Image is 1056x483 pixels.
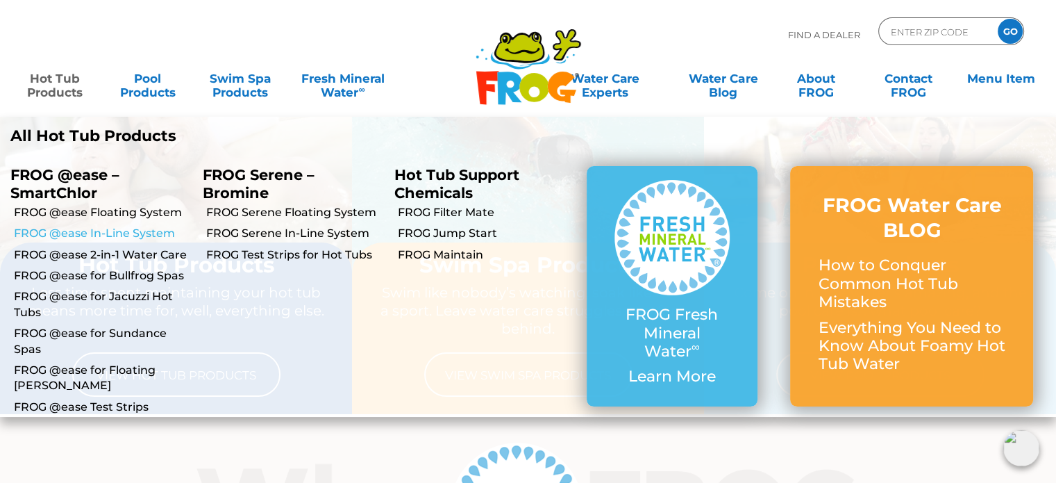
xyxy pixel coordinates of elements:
[14,326,192,357] a: FROG @ease for Sundance Spas
[788,17,860,52] p: Find A Dealer
[818,256,1005,311] p: How to Conquer Common Hot Tub Mistakes
[1003,430,1039,466] img: openIcon
[206,205,385,220] a: FROG Serene Floating System
[538,65,672,92] a: Water CareExperts
[692,340,700,354] sup: ∞
[998,19,1023,44] input: GO
[398,247,576,263] a: FROG Maintain
[14,247,192,263] a: FROG @ease 2-in-1 Water Care
[14,400,192,415] a: FROG @ease Test Strips
[614,180,730,393] a: FROG Fresh Mineral Water∞ Learn More
[394,166,519,201] a: Hot Tub Support Chemicals
[818,193,1005,381] a: FROG Water Care BLOG How to Conquer Common Hot Tub Mistakes Everything You Need to Know About Foa...
[614,306,730,361] p: FROG Fresh Mineral Water
[358,84,364,95] sup: ∞
[775,65,857,92] a: AboutFROG
[292,65,394,92] a: Fresh MineralWater∞
[203,166,374,201] p: FROG Serene – Bromine
[959,65,1041,92] a: Menu Item
[398,226,576,241] a: FROG Jump Start
[14,289,192,320] a: FROG @ease for Jacuzzi Hot Tubs
[14,65,96,92] a: Hot TubProducts
[14,363,192,394] a: FROG @ease for Floating [PERSON_NAME]
[818,319,1005,374] p: Everything You Need to Know About Foamy Hot Tub Water
[398,205,576,220] a: FROG Filter Mate
[10,166,182,201] p: FROG @ease – SmartChlor
[10,127,517,145] a: All Hot Tub Products
[14,226,192,241] a: FROG @ease In-Line System
[199,65,281,92] a: Swim SpaProducts
[867,65,949,92] a: ContactFROG
[106,65,188,92] a: PoolProducts
[818,193,1005,243] h3: FROG Water Care BLOG
[206,226,385,241] a: FROG Serene In-Line System
[889,22,983,42] input: Zip Code Form
[14,268,192,284] a: FROG @ease for Bullfrog Spas
[14,205,192,220] a: FROG @ease Floating System
[206,247,385,263] a: FROG Test Strips for Hot Tubs
[682,65,764,92] a: Water CareBlog
[614,368,730,386] p: Learn More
